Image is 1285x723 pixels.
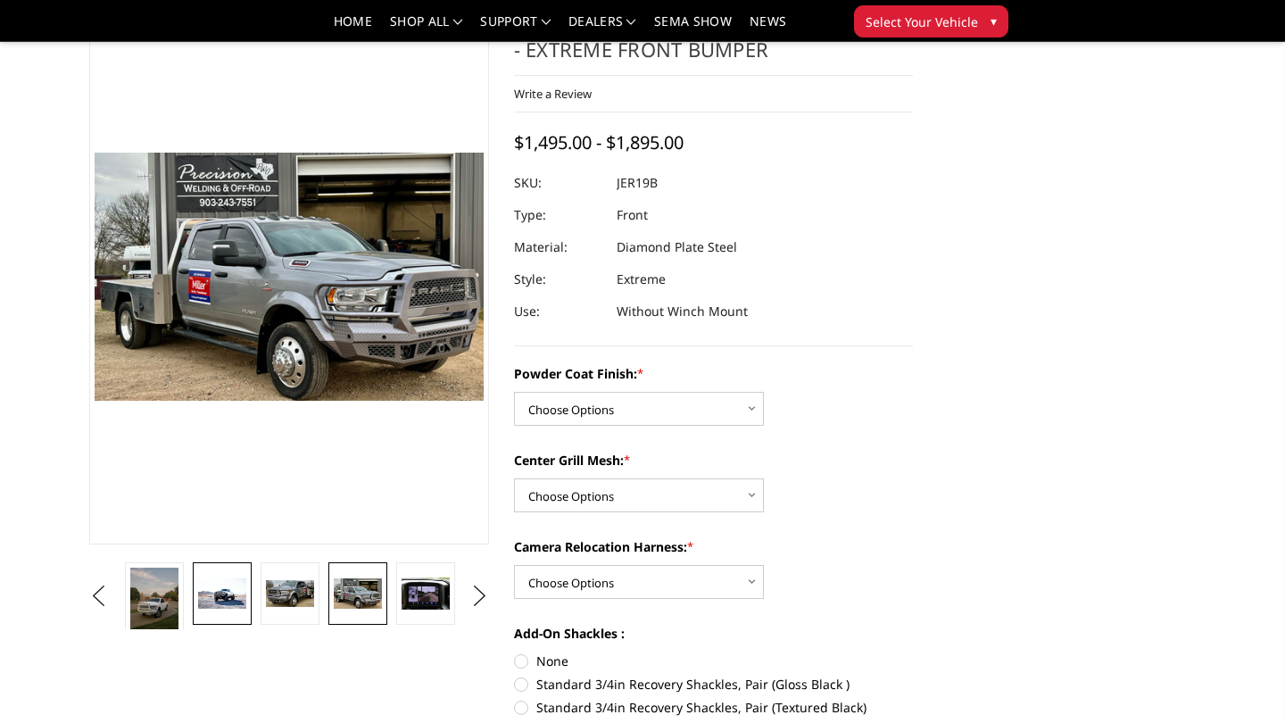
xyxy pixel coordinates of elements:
label: Camera Relocation Harness: [514,537,914,556]
label: Standard 3/4in Recovery Shackles, Pair (Gloss Black ) [514,675,914,694]
a: Support [480,15,551,41]
label: Add-On Shackles : [514,624,914,643]
dd: Extreme [617,263,666,295]
a: Home [334,15,372,41]
a: shop all [390,15,462,41]
img: Clear View Camera: Relocate your front camera and keep the functionality completely. [402,578,450,610]
dt: Style: [514,263,603,295]
button: Previous [85,583,112,610]
dd: Without Winch Mount [617,295,748,328]
img: 2019-2026 Ram 2500-3500 - FT Series - Extreme Front Bumper [130,568,178,632]
a: Write a Review [514,86,592,102]
dd: JER19B [617,167,658,199]
dt: Type: [514,199,603,231]
dd: Front [617,199,648,231]
a: SEMA Show [654,15,732,41]
a: Dealers [568,15,636,41]
img: 2019-2026 Ram 2500-3500 - FT Series - Extreme Front Bumper [334,578,382,610]
label: None [514,652,914,670]
label: Standard 3/4in Recovery Shackles, Pair (Textured Black) [514,698,914,717]
span: ▾ [991,12,997,30]
span: Select Your Vehicle [866,12,978,31]
dt: SKU: [514,167,603,199]
button: Select Your Vehicle [854,5,1008,37]
dt: Use: [514,295,603,328]
a: News [750,15,786,41]
label: Powder Coat Finish: [514,364,914,383]
label: Center Grill Mesh: [514,451,914,470]
img: 2019-2026 Ram 2500-3500 - FT Series - Extreme Front Bumper [266,580,314,606]
dt: Material: [514,231,603,263]
h1: [DATE]-[DATE] Ram 2500-3500 - FT Series - Extreme Front Bumper [514,9,914,76]
dd: Diamond Plate Steel [617,231,737,263]
a: 2019-2026 Ram 2500-3500 - FT Series - Extreme Front Bumper [89,9,489,544]
button: Next [466,583,493,610]
span: $1,495.00 - $1,895.00 [514,130,684,154]
img: 2019-2026 Ram 2500-3500 - FT Series - Extreme Front Bumper [198,578,246,609]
